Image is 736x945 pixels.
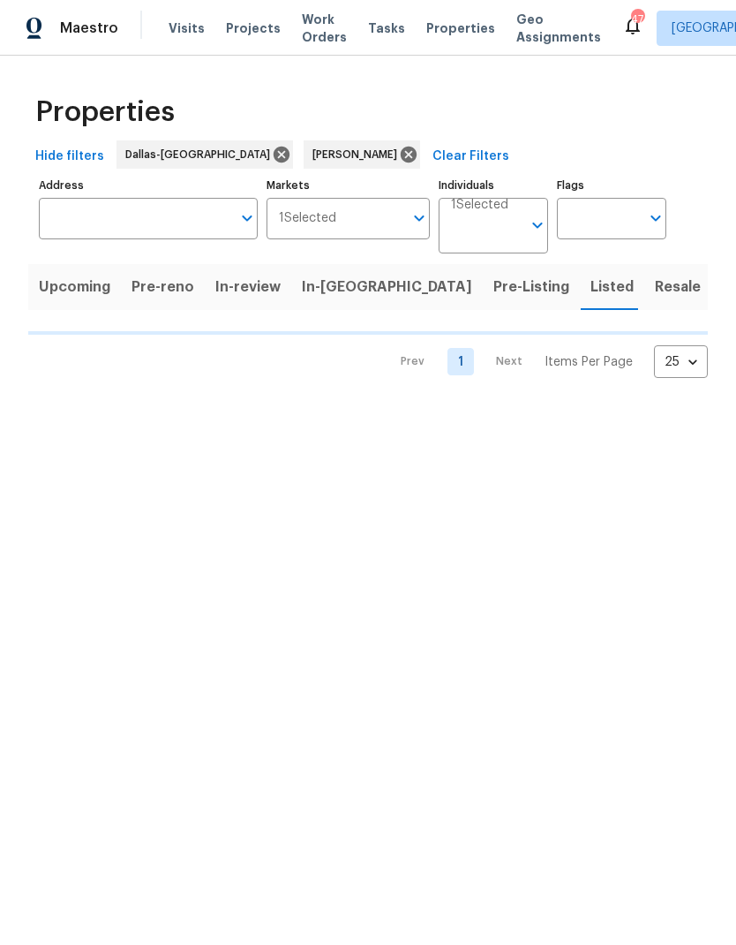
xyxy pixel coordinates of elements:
button: Hide filters [28,140,111,173]
label: Individuals [439,180,548,191]
div: 47 [631,11,643,28]
span: In-review [215,275,281,299]
span: In-[GEOGRAPHIC_DATA] [302,275,472,299]
span: Maestro [60,19,118,37]
span: Dallas-[GEOGRAPHIC_DATA] [125,146,277,163]
span: Resale [655,275,701,299]
div: 25 [654,339,708,385]
label: Flags [557,180,666,191]
span: Properties [35,103,175,121]
button: Open [643,206,668,231]
span: Upcoming [39,275,110,299]
span: 1 Selected [279,211,336,226]
p: Items Per Page [544,353,633,371]
span: Hide filters [35,146,104,168]
button: Open [525,213,550,238]
label: Markets [267,180,431,191]
span: [PERSON_NAME] [312,146,404,163]
span: Work Orders [302,11,347,46]
span: Geo Assignments [516,11,601,46]
span: Projects [226,19,281,37]
span: Clear Filters [432,146,509,168]
div: Dallas-[GEOGRAPHIC_DATA] [116,140,293,169]
span: 1 Selected [451,198,508,213]
label: Address [39,180,258,191]
span: Properties [426,19,495,37]
span: Tasks [368,22,405,34]
span: Listed [590,275,634,299]
div: [PERSON_NAME] [304,140,420,169]
button: Clear Filters [425,140,516,173]
span: Pre-Listing [493,275,569,299]
button: Open [407,206,432,231]
span: Pre-reno [131,275,194,299]
nav: Pagination Navigation [384,345,708,378]
button: Open [235,206,259,231]
a: Goto page 1 [447,348,474,375]
span: Visits [169,19,205,37]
